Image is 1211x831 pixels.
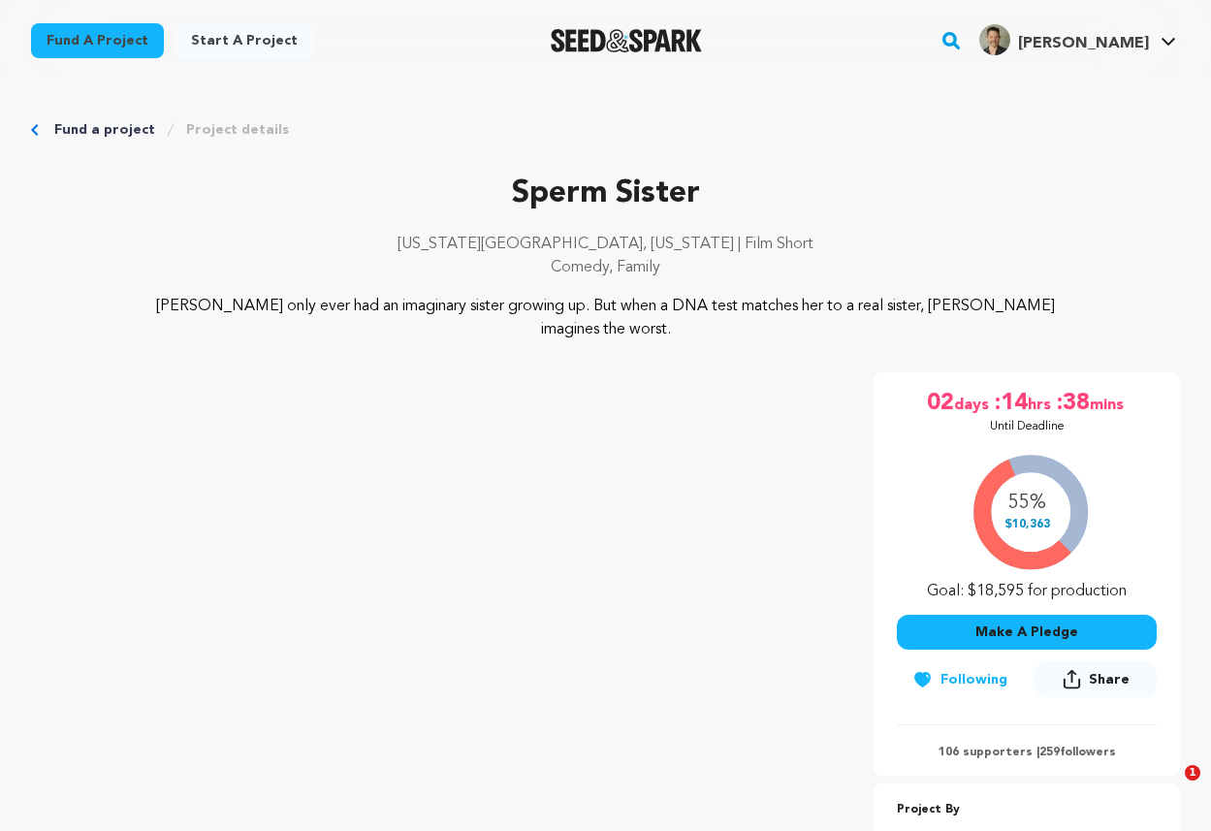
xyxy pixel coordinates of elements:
span: :14 [993,388,1028,419]
button: Share [1035,661,1157,697]
p: Sperm Sister [31,171,1180,217]
a: Chris V.'s Profile [975,20,1180,55]
div: Breadcrumb [31,120,1180,140]
p: Comedy, Family [31,256,1180,279]
a: Fund a project [31,23,164,58]
span: hrs [1028,388,1055,419]
a: Project details [186,120,289,140]
a: Fund a project [54,120,155,140]
span: 02 [927,388,954,419]
p: Project By [897,799,1157,821]
button: Following [897,662,1023,697]
span: Share [1089,670,1130,689]
iframe: Intercom live chat [1145,765,1192,812]
a: Seed&Spark Homepage [551,29,703,52]
p: [PERSON_NAME] only ever had an imaginary sister growing up. But when a DNA test matches her to a ... [146,295,1066,341]
p: Until Deadline [990,419,1065,434]
div: Chris V.'s Profile [979,24,1149,55]
span: mins [1090,388,1128,419]
span: Chris V.'s Profile [975,20,1180,61]
p: 106 supporters | followers [897,745,1157,760]
span: Share [1035,661,1157,705]
img: 5cf95370f3f0561f.jpg [979,24,1010,55]
button: Make A Pledge [897,615,1157,650]
img: Seed&Spark Logo Dark Mode [551,29,703,52]
span: 259 [1039,747,1060,758]
span: [PERSON_NAME] [1018,36,1149,51]
span: :38 [1055,388,1090,419]
a: Start a project [175,23,313,58]
p: [US_STATE][GEOGRAPHIC_DATA], [US_STATE] | Film Short [31,233,1180,256]
span: days [954,388,993,419]
span: 1 [1185,765,1200,781]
